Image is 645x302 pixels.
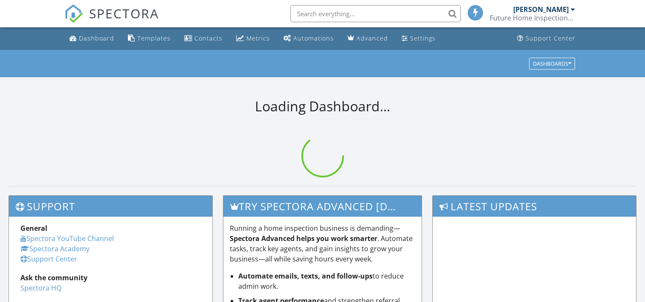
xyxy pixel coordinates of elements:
h3: Latest Updates [433,196,636,217]
a: Advanced [344,31,391,46]
a: Spectora YouTube Channel [20,234,114,243]
a: Contacts [181,31,226,46]
div: Contacts [194,34,223,42]
a: Metrics [233,31,273,46]
div: Metrics [246,34,270,42]
a: Support Center [514,31,579,46]
a: Automations (Basic) [280,31,337,46]
a: Settings [398,31,439,46]
div: Support Center [526,34,576,42]
h3: Try spectora advanced [DATE] [223,196,422,217]
strong: General [20,224,47,233]
h3: Support [9,196,212,217]
div: Dashboard [79,34,114,42]
div: Advanced [356,34,388,42]
img: The Best Home Inspection Software - Spectora [64,4,83,23]
a: Spectora HQ [20,283,61,293]
a: SPECTORA [64,12,159,29]
div: Dashboards [533,61,571,67]
a: Templates [124,31,174,46]
strong: Spectora Advanced helps you work smarter [230,234,377,243]
a: Support Center [20,254,77,264]
div: Ask the community [20,273,201,283]
div: Templates [137,34,171,42]
span: SPECTORA [89,4,159,22]
button: Dashboards [529,58,575,70]
div: Settings [410,34,436,42]
strong: Automate emails, texts, and follow-ups [238,271,373,281]
a: Spectora Academy [20,244,90,253]
div: Future Home Inspections Inc [490,14,575,22]
p: Running a home inspection business is demanding— . Automate tasks, track key agents, and gain ins... [230,223,415,264]
li: to reduce admin work. [238,271,415,291]
a: Dashboard [66,31,118,46]
div: [PERSON_NAME] [513,5,569,14]
div: Automations [293,34,334,42]
input: Search everything... [290,5,461,22]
